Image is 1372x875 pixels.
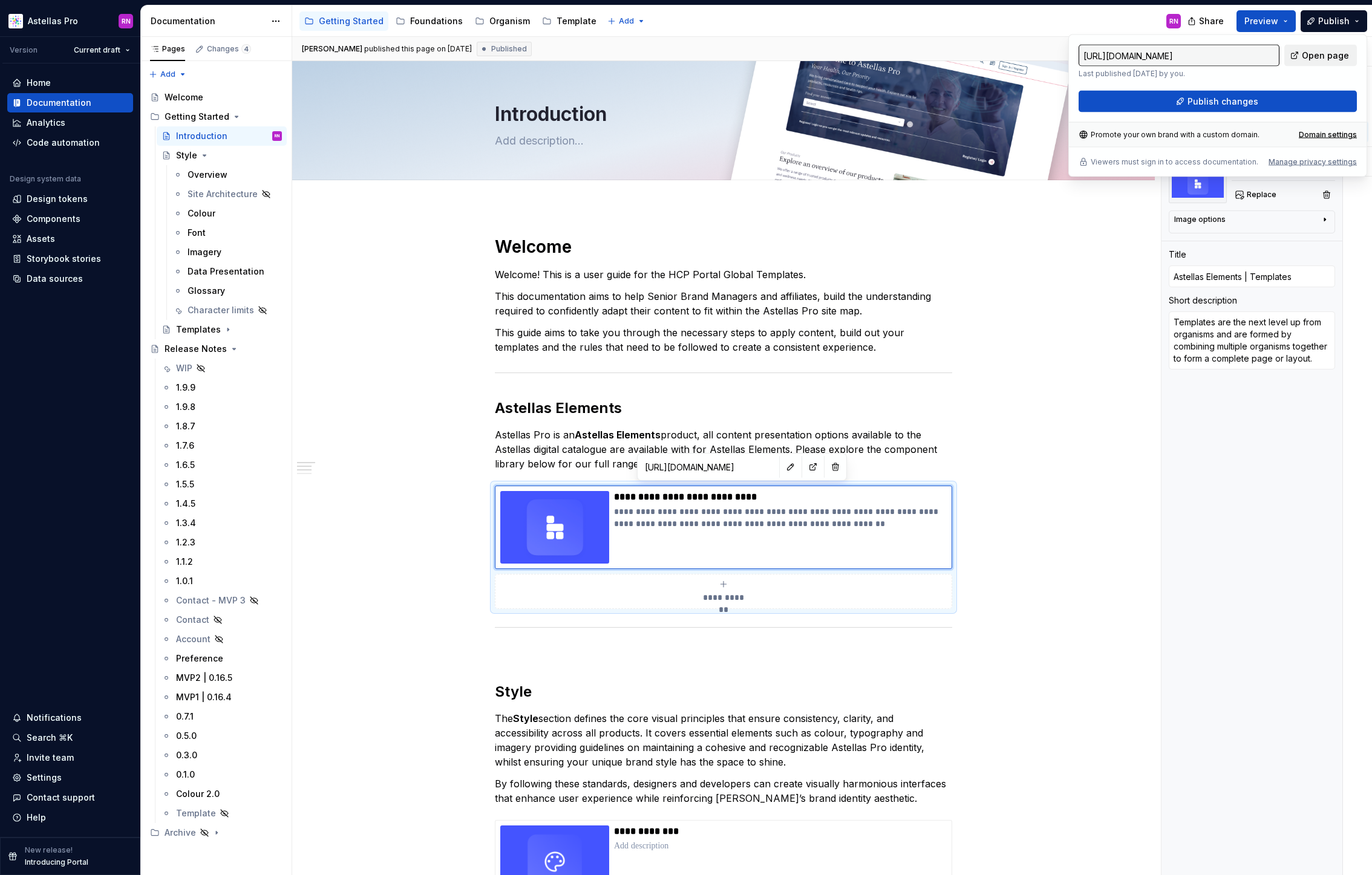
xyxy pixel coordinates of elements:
div: Overview [188,169,227,181]
div: Preference [176,652,223,665]
div: Imagery [188,246,221,258]
a: Glossary [168,281,287,301]
div: Site Architecture [188,188,258,200]
p: Last published [DATE] by you. [1079,69,1279,79]
div: MVP2 | 0.16.5 [176,672,232,684]
a: Contact - MVP 3 [157,591,287,610]
div: RN [122,16,131,26]
div: Documentation [151,15,265,27]
div: 1.3.4 [176,517,196,529]
a: Assets [7,229,133,249]
div: WIP [176,362,192,374]
div: Template [557,15,596,27]
div: Short description [1169,294,1237,307]
button: Publish [1301,10,1367,32]
p: This guide aims to take you through the necessary steps to apply content, build out your template... [495,325,952,354]
h2: Astellas Elements [495,398,952,418]
div: 1.7.6 [176,440,194,452]
div: Contact support [27,792,95,804]
div: Archive [165,827,196,839]
button: Manage privacy settings [1269,157,1357,167]
div: 1.8.7 [176,420,195,432]
div: Storybook stories [27,253,101,265]
div: Welcome [165,91,203,103]
a: Site Architecture [168,184,287,204]
h2: Style [495,682,952,701]
button: Add [604,13,649,30]
div: Title [1169,249,1186,261]
a: 1.1.2 [157,552,287,571]
div: Notifications [27,712,82,724]
div: 0.7.1 [176,711,194,723]
div: Style [176,149,197,161]
img: 5bab9c92-5f99-4893-b000-b4006f4cfa1e.png [1169,164,1227,203]
a: WIP [157,359,287,378]
div: MVP1 | 0.16.4 [176,691,232,703]
button: Preview [1236,10,1296,32]
span: Preview [1244,15,1278,27]
strong: Style [513,712,538,724]
a: Template [157,804,287,823]
a: 0.3.0 [157,746,287,765]
div: Account [176,633,211,645]
p: The section defines the core visual principles that ensure consistency, clarity, and accessibilit... [495,711,952,769]
div: 0.5.0 [176,730,197,742]
p: Introducing Portal [25,857,88,867]
div: Search ⌘K [27,732,73,744]
a: 1.4.5 [157,494,287,513]
div: Archive [145,823,287,842]
div: RN [275,130,279,142]
a: Data sources [7,269,133,288]
a: Templates [157,320,287,339]
a: MVP1 | 0.16.4 [157,688,287,707]
a: Organism [470,11,535,31]
a: Character limits [168,301,287,320]
div: Data Presentation [188,265,264,278]
div: 1.0.1 [176,575,193,587]
a: Storybook stories [7,249,133,268]
p: Viewers must sign in to access documentation. [1091,157,1258,167]
a: 1.0.1 [157,571,287,591]
div: Assets [27,233,55,245]
a: Preference [157,649,287,668]
button: Help [7,808,133,827]
a: Imagery [168,242,287,262]
a: Release Notes [145,339,287,359]
div: Organism [489,15,530,27]
button: Astellas ProRN [2,8,138,34]
div: Contact - MVP 3 [176,594,246,607]
span: Add [619,16,634,26]
div: 1.9.8 [176,401,195,413]
a: 1.3.4 [157,513,287,533]
a: Colour [168,204,287,223]
div: Documentation [27,97,91,109]
div: Design system data [10,174,81,184]
div: Design tokens [27,193,88,205]
a: MVP2 | 0.16.5 [157,668,287,688]
a: Domain settings [1299,130,1357,140]
div: Foundations [410,15,463,27]
a: Open page [1284,45,1357,67]
h1: Welcome [495,236,952,258]
div: Page tree [299,9,601,33]
textarea: Templates are the next level up from organisms and are formed by combining multiple organisms tog... [1169,311,1335,369]
div: published this page on [DATE] [364,44,472,54]
div: 1.5.5 [176,478,194,490]
div: Introduction [176,130,227,142]
div: 1.9.9 [176,382,195,394]
p: By following these standards, designers and developers can create visually harmonious interfaces ... [495,776,952,805]
div: Home [27,77,51,89]
a: Overview [168,165,287,184]
a: Invite team [7,748,133,767]
p: Welcome! This is a user guide for the HCP Portal Global Templates. [495,267,952,282]
span: 4 [241,44,251,54]
p: This documentation aims to help Senior Brand Managers and affiliates, build the understanding req... [495,289,952,318]
a: Home [7,73,133,93]
div: Getting Started [145,107,287,126]
div: Contact [176,614,209,626]
div: Changes [207,44,251,54]
a: 1.7.6 [157,436,287,455]
a: Documentation [7,93,133,112]
span: Share [1199,15,1224,27]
